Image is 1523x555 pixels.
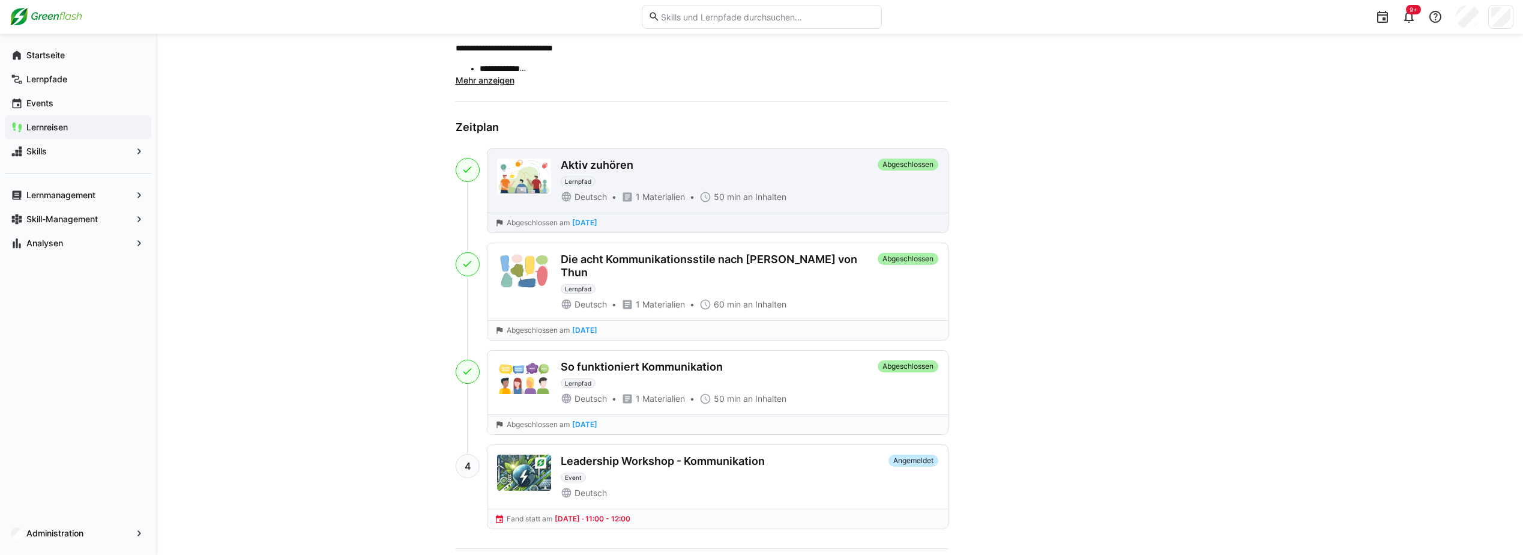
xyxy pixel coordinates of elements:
span: Lernpfad [565,178,591,185]
span: [DATE] [572,326,597,335]
img: So funktioniert Kommunikation [497,360,551,396]
div: 4 [456,454,480,478]
input: Skills und Lernpfade durchsuchen… [660,11,875,22]
span: Abgeschlossen [878,159,938,171]
h3: Zeitplan [456,121,948,134]
span: Fand statt am [507,514,552,524]
span: Event [565,474,582,481]
div: Aktiv zuhören [561,159,633,172]
span: Deutsch [575,393,607,405]
span: 1 Materialien [636,393,685,405]
span: 50 min an Inhalten [714,393,786,405]
div: Leadership Workshop - Kommunikation [561,455,765,468]
img: Die acht Kommunikationsstile nach Schulz von Thun [497,253,551,289]
span: Abgeschlossen am [507,326,570,335]
span: Mehr anzeigen [456,75,514,85]
span: 9+ [1410,6,1417,13]
span: Lernpfad [565,285,591,293]
span: Abgeschlossen am [507,218,570,228]
span: [DATE] [572,420,597,429]
span: 60 min an Inhalten [714,299,786,311]
span: Deutsch [575,487,607,499]
span: Angemeldet [888,455,938,467]
span: Abgeschlossen am [507,420,570,429]
div: So funktioniert Kommunikation [561,360,723,374]
img: Aktiv zuhören [497,159,551,195]
span: Abgeschlossen [878,253,938,265]
span: [DATE] · 11:00 - 12:00 [555,514,630,523]
span: Lernpfad [565,380,591,387]
span: 1 Materialien [636,299,685,311]
div: Die acht Kommunikationsstile nach [PERSON_NAME] von Thun [561,253,873,279]
img: Leadership Workshop - Kommunikation [497,455,551,491]
span: [DATE] [572,219,597,227]
span: Deutsch [575,191,607,203]
span: 50 min an Inhalten [714,191,786,203]
span: 1 Materialien [636,191,685,203]
span: Deutsch [575,299,607,311]
span: Abgeschlossen [878,360,938,372]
